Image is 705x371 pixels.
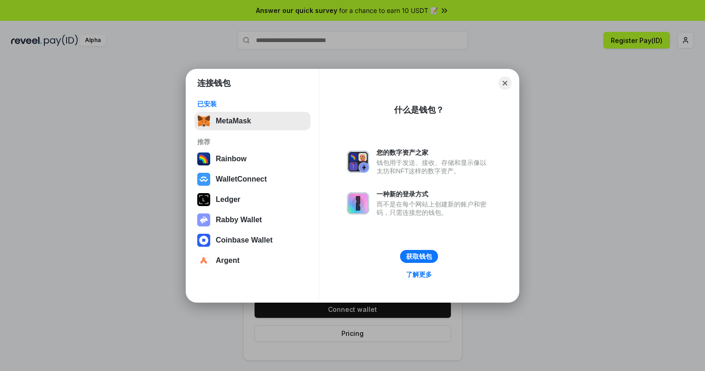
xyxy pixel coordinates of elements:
img: svg+xml,%3Csvg%20xmlns%3D%22http%3A%2F%2Fwww.w3.org%2F2000%2Fsvg%22%20fill%3D%22none%22%20viewBox... [347,151,369,173]
div: MetaMask [216,117,251,125]
img: svg+xml,%3Csvg%20xmlns%3D%22http%3A%2F%2Fwww.w3.org%2F2000%2Fsvg%22%20fill%3D%22none%22%20viewBox... [347,192,369,214]
div: 已安装 [197,100,308,108]
div: Coinbase Wallet [216,236,273,244]
h1: 连接钱包 [197,78,231,89]
img: svg+xml,%3Csvg%20width%3D%2228%22%20height%3D%2228%22%20viewBox%3D%220%200%2028%2028%22%20fill%3D... [197,254,210,267]
button: Argent [194,251,310,270]
div: Rainbow [216,155,247,163]
div: Rabby Wallet [216,216,262,224]
div: 获取钱包 [406,252,432,261]
img: svg+xml,%3Csvg%20fill%3D%22none%22%20height%3D%2233%22%20viewBox%3D%220%200%2035%2033%22%20width%... [197,115,210,128]
div: 了解更多 [406,270,432,279]
div: WalletConnect [216,175,267,183]
button: 获取钱包 [400,250,438,263]
a: 了解更多 [401,268,438,280]
button: Rainbow [194,150,310,168]
img: svg+xml,%3Csvg%20width%3D%2228%22%20height%3D%2228%22%20viewBox%3D%220%200%2028%2028%22%20fill%3D... [197,173,210,186]
img: svg+xml,%3Csvg%20width%3D%2228%22%20height%3D%2228%22%20viewBox%3D%220%200%2028%2028%22%20fill%3D... [197,234,210,247]
div: 钱包用于发送、接收、存储和显示像以太坊和NFT这样的数字资产。 [377,158,491,175]
div: 一种新的登录方式 [377,190,491,198]
button: Coinbase Wallet [194,231,310,249]
button: Close [498,77,511,90]
div: 而不是在每个网站上创建新的账户和密码，只需连接您的钱包。 [377,200,491,217]
div: Argent [216,256,240,265]
div: 您的数字资产之家 [377,148,491,157]
div: Ledger [216,195,240,204]
img: svg+xml,%3Csvg%20xmlns%3D%22http%3A%2F%2Fwww.w3.org%2F2000%2Fsvg%22%20width%3D%2228%22%20height%3... [197,193,210,206]
button: MetaMask [194,112,310,130]
button: WalletConnect [194,170,310,189]
img: svg+xml,%3Csvg%20width%3D%22120%22%20height%3D%22120%22%20viewBox%3D%220%200%20120%20120%22%20fil... [197,152,210,165]
button: Ledger [194,190,310,209]
div: 推荐 [197,138,308,146]
div: 什么是钱包？ [394,104,444,116]
img: svg+xml,%3Csvg%20xmlns%3D%22http%3A%2F%2Fwww.w3.org%2F2000%2Fsvg%22%20fill%3D%22none%22%20viewBox... [197,213,210,226]
button: Rabby Wallet [194,211,310,229]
